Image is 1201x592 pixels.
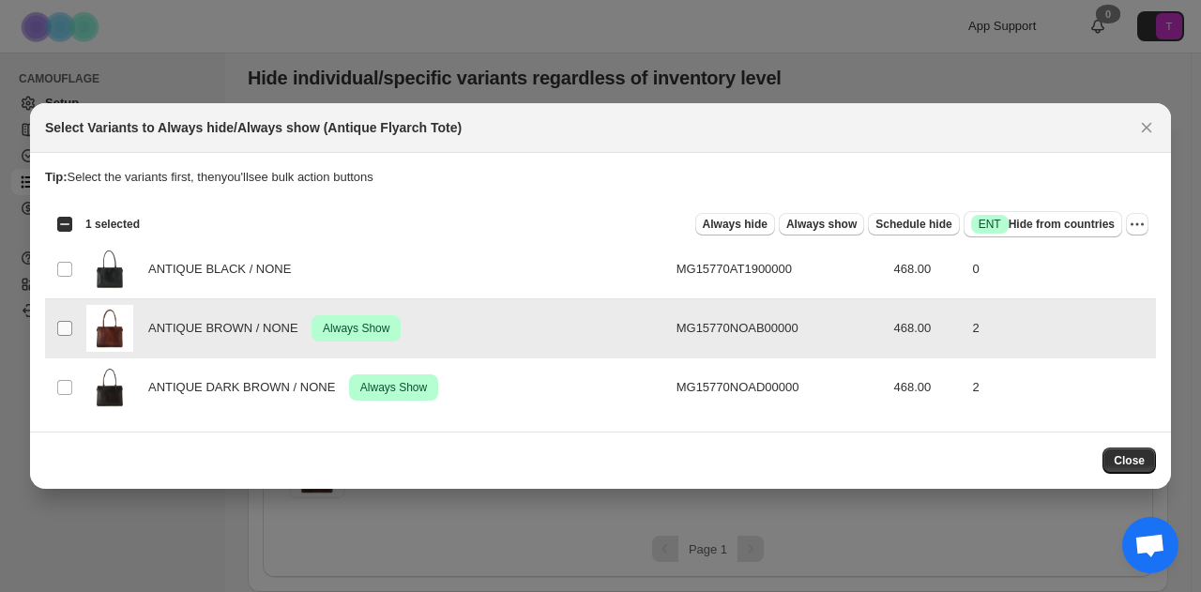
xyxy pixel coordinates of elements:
td: MG15770NOAD00000 [671,358,889,417]
td: 2 [967,358,1156,417]
button: Always hide [695,213,775,235]
button: Close [1133,114,1160,141]
td: 468.00 [889,299,967,358]
h2: Select Variants to Always hide/Always show (Antique Flyarch Tote) [45,118,462,137]
button: Schedule hide [868,213,959,235]
img: MG15770_AT19_color_01_200x_f7d57615-2381-4f17-aabe-5809efa637a4.avif [86,246,133,293]
td: 2 [967,299,1156,358]
span: Always Show [357,376,431,399]
img: MG15770_NOAD_product_02.jpg [86,364,133,411]
span: Schedule hide [875,217,951,232]
button: More actions [1126,213,1148,235]
span: ANTIQUE BLACK / NONE [148,260,301,279]
span: ENT [979,217,1001,232]
span: Always hide [703,217,768,232]
div: チャットを開く [1122,517,1178,573]
span: ANTIQUE DARK BROWN / NONE [148,378,345,397]
p: Select the variants first, then you'll see bulk action buttons [45,168,1156,187]
td: 468.00 [889,358,967,417]
strong: Tip: [45,170,68,184]
span: ANTIQUE BROWN / NONE [148,319,308,338]
td: 468.00 [889,240,967,299]
span: 1 selected [85,217,140,232]
img: MG15770_NOAB_color_01.jpg [86,305,133,352]
button: Always show [779,213,864,235]
span: Close [1114,453,1145,468]
td: MG15770NOAB00000 [671,299,889,358]
span: Always Show [319,317,393,340]
button: SuccessENTHide from countries [964,211,1122,237]
td: 0 [967,240,1156,299]
span: Hide from countries [971,215,1115,234]
td: MG15770AT1900000 [671,240,889,299]
button: Close [1102,448,1156,474]
span: Always show [786,217,857,232]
